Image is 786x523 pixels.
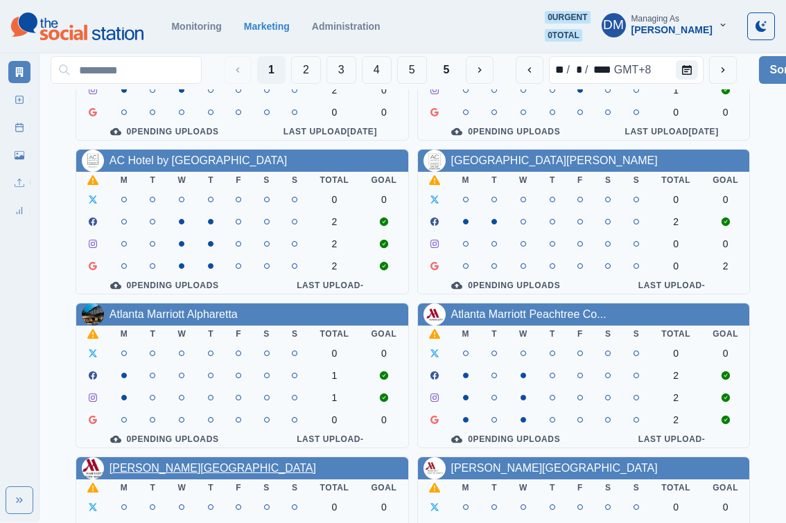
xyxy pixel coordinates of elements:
a: [PERSON_NAME][GEOGRAPHIC_DATA] [451,462,658,474]
button: Page 5 [397,56,427,84]
th: F [566,172,594,188]
th: M [451,326,481,342]
div: day [571,62,584,74]
div: 0 [371,194,396,205]
div: 0 [713,502,738,513]
th: S [281,479,309,496]
button: Expand [6,486,33,514]
th: T [139,172,166,188]
div: 2 [661,414,690,425]
div: 2 [320,216,349,227]
a: Post Schedule [8,116,30,139]
div: Last Upload - [605,434,738,445]
div: [PERSON_NAME] [631,24,713,36]
th: F [566,326,594,342]
img: 291080590938539 [82,457,104,479]
div: Date [552,62,652,78]
th: Total [309,479,360,496]
th: S [281,326,309,342]
th: W [166,479,197,496]
div: 2 [320,260,349,272]
img: logoTextSVG.62801f218bc96a9b266caa72a09eb111.svg [11,12,143,40]
a: Marketing [244,21,290,32]
th: T [197,326,225,342]
a: Marketing Summary [8,61,30,83]
div: 1 [661,85,690,96]
div: month [552,62,565,74]
div: Darwin Manalo [603,8,624,42]
div: 0 [320,414,349,425]
a: Review Summary [8,200,30,222]
button: Managing As[PERSON_NAME] [591,11,739,39]
button: previous [516,56,543,84]
div: 0 [661,238,690,249]
div: 2 [713,260,738,272]
a: Administration [312,21,381,32]
img: 649498355133733 [423,303,446,326]
th: T [197,479,225,496]
th: S [252,479,281,496]
div: 0 [320,348,349,359]
th: S [252,172,281,188]
th: Goal [360,326,408,342]
div: Managing As [631,14,679,24]
img: 113881841955457 [423,457,446,479]
a: [PERSON_NAME][GEOGRAPHIC_DATA] [110,462,316,474]
th: Total [650,479,701,496]
div: 0 [661,194,690,205]
div: 0 [371,107,396,118]
div: Last Upload - [263,280,396,291]
a: Monitoring [171,21,221,32]
th: Total [309,172,360,188]
th: Total [650,172,701,188]
div: 2 [661,392,690,403]
div: 2 [661,216,690,227]
div: / [566,62,571,78]
th: M [451,479,481,496]
th: M [110,326,139,342]
th: T [139,479,166,496]
th: Goal [360,172,408,188]
div: 2 [661,370,690,381]
div: 0 Pending Uploads [429,280,584,291]
th: S [594,479,622,496]
th: T [480,172,508,188]
th: T [139,326,166,342]
div: 1 [320,370,349,381]
div: 0 Pending Uploads [429,434,584,445]
button: Calendar [676,60,698,80]
div: time zone [613,62,653,78]
div: Last Upload - [605,280,738,291]
div: / [584,62,589,78]
div: 0 [661,260,690,272]
div: Last Upload - [263,434,396,445]
th: W [166,172,197,188]
div: 0 [661,107,690,118]
th: M [451,172,481,188]
th: T [539,479,566,496]
th: T [197,172,225,188]
a: Atlanta Marriott Alpharetta [110,308,238,320]
th: W [508,479,539,496]
button: Toggle Mode [747,12,775,40]
th: T [480,479,508,496]
button: Page 2 [291,56,321,84]
th: F [566,479,594,496]
a: [GEOGRAPHIC_DATA][PERSON_NAME] [451,154,658,166]
img: 105729671590131 [82,150,104,172]
button: Previous [224,56,252,84]
button: Last Page [433,56,461,84]
div: 0 Pending Uploads [429,126,584,137]
th: Total [650,326,701,342]
th: T [480,326,508,342]
div: 0 Pending Uploads [87,434,242,445]
th: T [539,172,566,188]
a: Atlanta Marriott Peachtree Co... [451,308,606,320]
div: 0 [320,107,349,118]
img: 330079020375911 [82,303,104,326]
button: Page 3 [326,56,356,84]
th: S [594,326,622,342]
span: 0 urgent [545,11,590,24]
a: Media Library [8,144,30,166]
div: 0 [320,502,349,513]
